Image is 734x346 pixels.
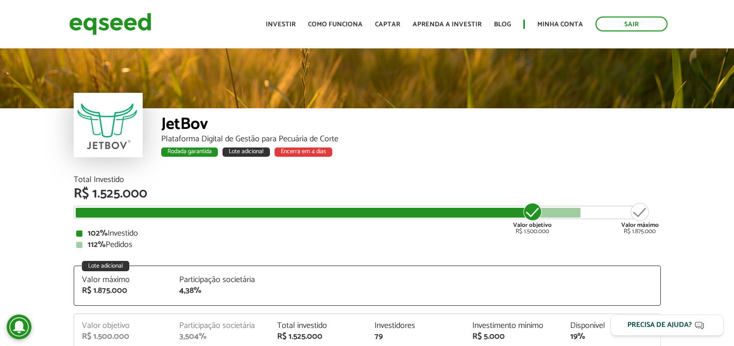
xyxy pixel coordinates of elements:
div: 4,38% [179,287,262,295]
div: 79 [374,333,457,341]
div: Participação societária [179,276,262,284]
div: Plataforma Digital de Gestão para Pecuária de Corte [161,135,661,143]
div: JetBov [161,116,661,135]
div: Encerra em 4 dias [275,147,332,157]
div: R$ 1.525.000 [277,333,360,341]
strong: Valor objetivo [513,220,552,230]
div: Investimento mínimo [472,322,555,330]
div: Rodada garantida [161,147,218,157]
div: Total investido [277,322,360,330]
div: R$ 1.500.000 [82,333,164,341]
div: Pedidos [76,241,658,249]
strong: Valor máximo [621,220,659,230]
strong: 112% [88,238,106,252]
a: Minha conta [537,21,583,28]
div: Valor máximo [82,276,164,284]
div: Total Investido [74,176,661,184]
div: R$ 1.500.000 [513,202,552,235]
div: Investidores [374,322,457,330]
div: 3,504% [179,333,262,341]
a: Blog [494,21,511,28]
div: Disponível [570,322,653,330]
div: Lote adicional [223,147,270,157]
img: EqSeed [69,10,151,38]
div: Participação societária [179,322,262,330]
div: Investido [76,229,658,238]
div: R$ 1.875.000 [82,287,164,295]
div: Valor objetivo [82,322,164,330]
a: Sair [595,17,668,31]
a: Aprenda a investir [413,21,482,28]
a: Investir [266,21,296,28]
div: R$ 1.875.000 [621,202,659,235]
div: 19% [570,333,653,341]
div: Lote adicional [82,261,129,271]
strong: 102% [88,226,108,240]
a: Como funciona [308,21,363,28]
div: R$ 1.525.000 [74,187,661,201]
div: R$ 5.000 [472,333,555,341]
a: Captar [375,21,400,28]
